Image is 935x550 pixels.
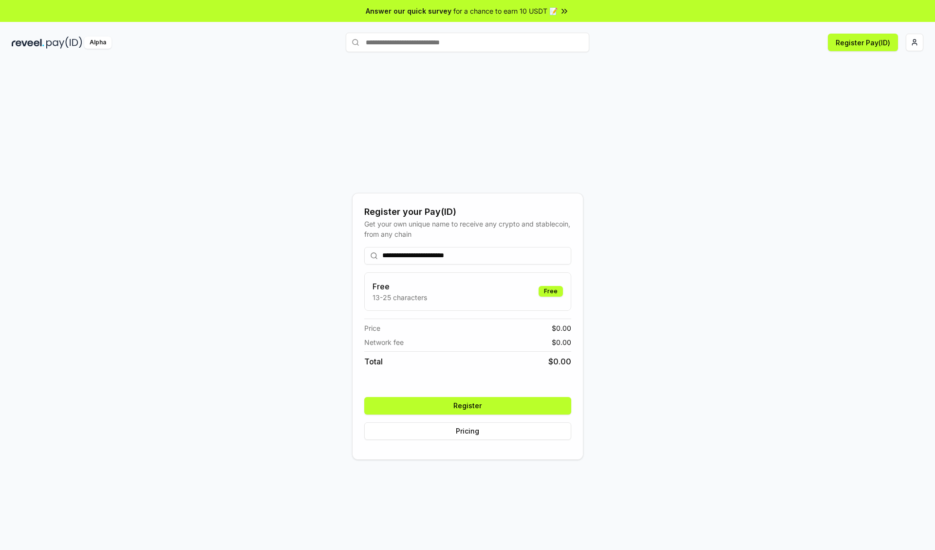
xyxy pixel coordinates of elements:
[46,37,82,49] img: pay_id
[453,6,558,16] span: for a chance to earn 10 USDT 📝
[364,323,380,333] span: Price
[828,34,898,51] button: Register Pay(ID)
[373,281,427,292] h3: Free
[364,356,383,367] span: Total
[366,6,451,16] span: Answer our quick survey
[552,337,571,347] span: $ 0.00
[539,286,563,297] div: Free
[364,337,404,347] span: Network fee
[552,323,571,333] span: $ 0.00
[548,356,571,367] span: $ 0.00
[364,397,571,415] button: Register
[84,37,112,49] div: Alpha
[364,205,571,219] div: Register your Pay(ID)
[364,422,571,440] button: Pricing
[364,219,571,239] div: Get your own unique name to receive any crypto and stablecoin, from any chain
[373,292,427,303] p: 13-25 characters
[12,37,44,49] img: reveel_dark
